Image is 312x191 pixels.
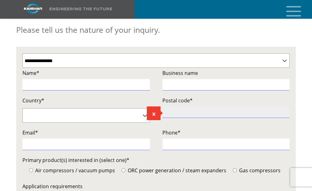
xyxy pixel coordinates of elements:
[22,182,290,191] label: Application requirements
[162,96,290,105] label: Postal code*
[162,69,290,77] label: Business name
[162,128,290,137] label: Phone*
[127,167,226,174] span: ORC power generation / steam expanders
[29,168,33,172] input: Air compressors / vacuum pumps
[147,106,161,120] span: The field is required.
[34,167,115,174] span: Air compressors / vacuum pumps
[10,3,56,14] img: kaishan logo
[22,69,150,77] label: Name*
[122,168,126,172] input: ORC power generation / steam expanders
[233,168,237,172] input: Gas compressors
[284,4,294,15] a: mobile menu
[50,7,112,10] img: Engineering the future
[22,96,150,105] label: Country*
[16,23,296,36] p: Please tell us the nature of your inquiry.
[238,167,281,174] span: Gas compressors
[22,128,150,137] label: Email*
